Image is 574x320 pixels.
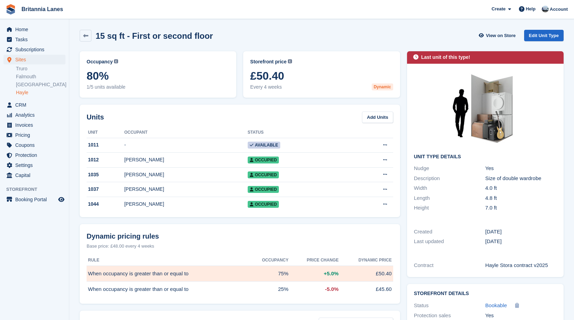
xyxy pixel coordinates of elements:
[3,160,65,170] a: menu
[250,58,286,65] span: Storefront price
[3,35,65,44] a: menu
[87,282,247,297] td: When occupancy is greater than or equal to
[15,110,57,120] span: Analytics
[124,138,248,153] td: -
[87,201,124,208] div: 1044
[15,150,57,160] span: Protection
[15,55,57,64] span: Sites
[485,238,557,246] div: [DATE]
[248,201,279,208] span: Occupied
[414,312,485,320] div: Protection sales
[124,156,248,163] div: [PERSON_NAME]
[6,186,69,193] span: Storefront
[278,285,289,293] span: 25%
[15,25,57,34] span: Home
[16,81,65,88] a: [GEOGRAPHIC_DATA]
[492,6,505,12] span: Create
[124,186,248,193] div: [PERSON_NAME]
[248,142,280,149] span: Available
[15,45,57,54] span: Subscriptions
[19,3,66,15] a: Britannia Lanes
[96,31,213,41] h2: 15 sq ft - First or second floor
[114,59,118,63] img: icon-info-grey-7440780725fd019a000dd9b08b2336e03edf1995a4989e88bcd33f0948082b44.svg
[87,231,393,241] div: Dynamic pricing rules
[288,59,292,63] img: icon-info-grey-7440780725fd019a000dd9b08b2336e03edf1995a4989e88bcd33f0948082b44.svg
[6,4,16,15] img: stora-icon-8386f47178a22dfd0bd8f6a31ec36ba5ce8667c1dd55bd0f319d3a0aa187defe.svg
[87,112,104,122] h2: Units
[87,255,247,266] th: Rule
[485,312,557,320] div: Yes
[376,285,392,293] span: £45.60
[485,165,557,172] div: Yes
[15,120,57,130] span: Invoices
[3,170,65,180] a: menu
[485,175,557,183] div: Size of double wardrobe
[414,261,485,269] div: Contract
[87,243,393,250] div: Base price: £48.00 every 4 weeks
[3,195,65,204] a: menu
[87,141,124,149] div: 1011
[414,238,485,246] div: Last updated
[414,165,485,172] div: Nudge
[278,270,289,278] span: 75%
[87,83,229,91] span: 1/5 units available
[550,6,568,13] span: Account
[248,186,279,193] span: Occupied
[526,6,536,12] span: Help
[15,35,57,44] span: Tasks
[87,70,229,82] span: 80%
[250,83,393,91] span: Every 4 weeks
[414,194,485,202] div: Length
[325,285,338,293] span: -5.0%
[486,32,516,39] span: View on Store
[3,120,65,130] a: menu
[414,175,485,183] div: Description
[414,228,485,236] div: Created
[15,100,57,110] span: CRM
[485,184,557,192] div: 4.0 ft
[485,261,557,269] div: Hayle Stora contract v2025
[248,171,279,178] span: Occupied
[87,171,124,178] div: 1035
[87,58,113,65] span: Occupancy
[15,195,57,204] span: Booking Portal
[307,257,338,263] span: Price change
[262,257,288,263] span: Occupancy
[542,6,549,12] img: John Millership
[3,25,65,34] a: menu
[3,45,65,54] a: menu
[414,204,485,212] div: Height
[124,171,248,178] div: [PERSON_NAME]
[524,30,564,41] a: Edit Unit Type
[485,302,507,308] span: Bookable
[15,160,57,170] span: Settings
[3,140,65,150] a: menu
[3,55,65,64] a: menu
[362,112,393,123] a: Add Units
[87,127,124,138] th: Unit
[324,270,338,278] span: +5.0%
[16,65,65,72] a: Truro
[3,150,65,160] a: menu
[57,195,65,204] a: Preview store
[485,302,507,310] a: Bookable
[15,140,57,150] span: Coupons
[421,54,470,61] div: Last unit of this type!
[414,302,485,310] div: Status
[414,184,485,192] div: Width
[3,100,65,110] a: menu
[15,170,57,180] span: Capital
[485,228,557,236] div: [DATE]
[372,83,393,90] div: Dynamic
[3,110,65,120] a: menu
[87,186,124,193] div: 1037
[248,157,279,163] span: Occupied
[15,130,57,140] span: Pricing
[414,154,557,160] h2: Unit Type details
[87,266,247,282] td: When occupancy is greater than or equal to
[359,257,392,263] span: Dynamic price
[478,30,519,41] a: View on Store
[16,73,65,80] a: Falmouth
[124,127,248,138] th: Occupant
[485,194,557,202] div: 4.8 ft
